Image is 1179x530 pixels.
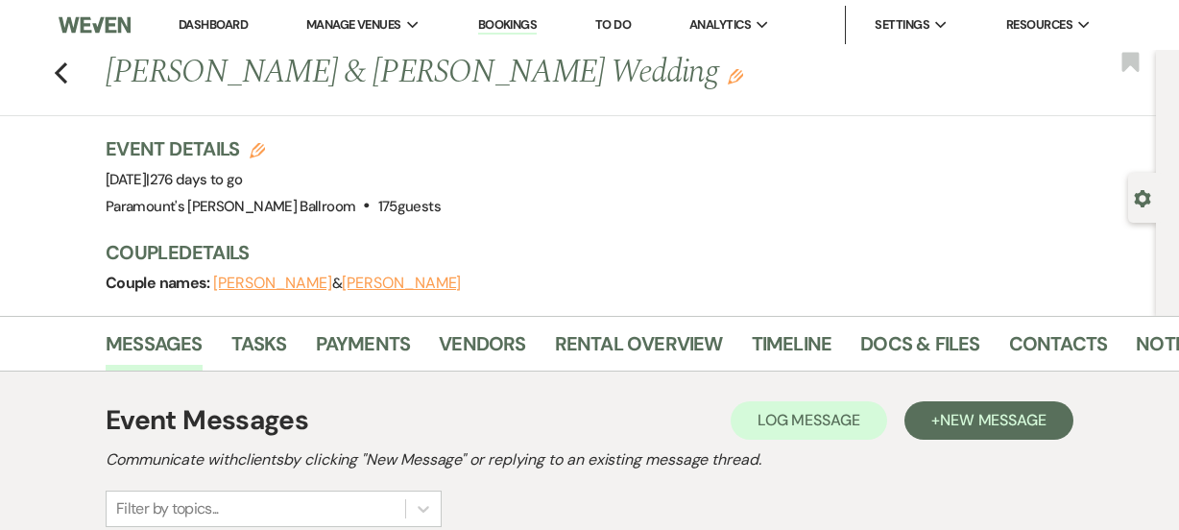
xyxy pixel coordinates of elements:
a: Bookings [478,16,538,35]
span: Paramount's [PERSON_NAME] Ballroom [106,197,355,216]
span: Couple names: [106,273,213,293]
span: Settings [875,15,929,35]
a: Messages [106,328,203,371]
span: 175 guests [378,197,441,216]
span: Log Message [758,410,860,430]
a: Payments [316,328,411,371]
button: Edit [728,67,743,84]
button: Open lead details [1134,188,1151,206]
div: Filter by topics... [116,497,219,520]
span: New Message [940,410,1047,430]
h1: [PERSON_NAME] & [PERSON_NAME] Wedding [106,50,938,96]
span: 276 days to go [150,170,243,189]
h1: Event Messages [106,400,308,441]
a: Rental Overview [555,328,723,371]
span: | [146,170,242,189]
button: [PERSON_NAME] [213,276,332,291]
a: Contacts [1009,328,1108,371]
span: Manage Venues [306,15,401,35]
a: Timeline [752,328,832,371]
a: Docs & Files [860,328,979,371]
button: Log Message [731,401,887,440]
a: To Do [595,16,631,33]
a: Dashboard [179,16,248,33]
button: [PERSON_NAME] [342,276,461,291]
img: Weven Logo [59,5,130,45]
a: Vendors [439,328,525,371]
span: & [213,274,461,293]
button: +New Message [904,401,1073,440]
h3: Couple Details [106,239,1137,266]
h3: Event Details [106,135,441,162]
span: [DATE] [106,170,243,189]
h2: Communicate with clients by clicking "New Message" or replying to an existing message thread. [106,448,1073,471]
a: Tasks [231,328,287,371]
span: Resources [1006,15,1072,35]
span: Analytics [689,15,751,35]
